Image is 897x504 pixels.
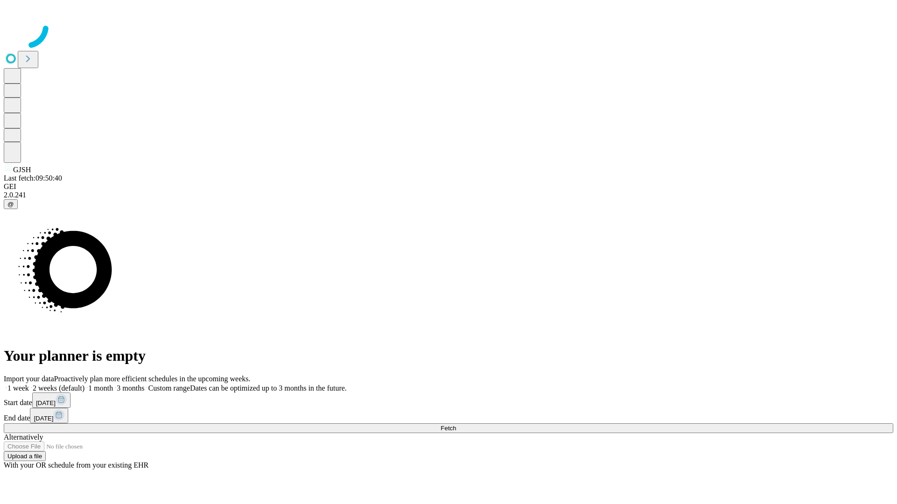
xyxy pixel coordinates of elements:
[441,425,456,432] span: Fetch
[4,375,54,383] span: Import your data
[4,408,893,423] div: End date
[4,347,893,364] h1: Your planner is empty
[30,408,68,423] button: [DATE]
[34,415,53,422] span: [DATE]
[4,423,893,433] button: Fetch
[4,392,893,408] div: Start date
[4,433,43,441] span: Alternatively
[4,199,18,209] button: @
[33,384,85,392] span: 2 weeks (default)
[13,166,31,174] span: GJSH
[117,384,144,392] span: 3 months
[4,174,62,182] span: Last fetch: 09:50:40
[4,451,46,461] button: Upload a file
[88,384,113,392] span: 1 month
[7,384,29,392] span: 1 week
[4,461,149,469] span: With your OR schedule from your existing EHR
[4,191,893,199] div: 2.0.241
[32,392,71,408] button: [DATE]
[7,201,14,208] span: @
[54,375,250,383] span: Proactively plan more efficient schedules in the upcoming weeks.
[148,384,190,392] span: Custom range
[36,399,56,406] span: [DATE]
[4,182,893,191] div: GEI
[190,384,347,392] span: Dates can be optimized up to 3 months in the future.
